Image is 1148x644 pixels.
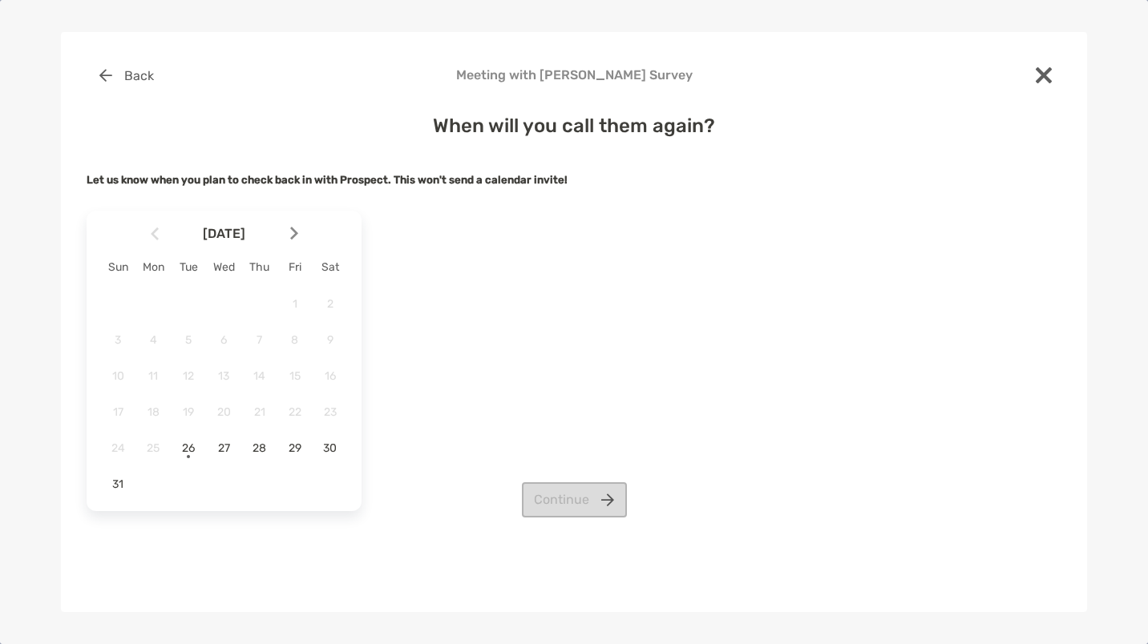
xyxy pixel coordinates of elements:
span: 1 [281,297,309,311]
span: 22 [281,405,309,419]
span: 28 [246,441,273,455]
div: Mon [135,260,171,274]
span: 14 [246,369,273,383]
span: 29 [281,441,309,455]
span: 9 [317,333,344,347]
span: 23 [317,405,344,419]
span: 10 [104,369,131,383]
span: 11 [139,369,167,383]
h5: Let us know when you plan to check back in with Prospect. [87,174,1061,186]
span: 15 [281,369,309,383]
strong: This won't send a calendar invite! [394,174,568,186]
span: 4 [139,333,167,347]
span: 5 [175,333,202,347]
span: 16 [317,369,344,383]
div: Tue [171,260,206,274]
span: 31 [104,477,131,491]
span: 20 [210,405,237,419]
span: 18 [139,405,167,419]
div: Sat [313,260,348,274]
h4: When will you call them again? [87,115,1061,137]
span: 19 [175,405,202,419]
span: [DATE] [162,226,287,241]
img: Arrow icon [290,227,298,240]
span: 6 [210,333,237,347]
span: 24 [104,441,131,455]
div: Wed [206,260,241,274]
span: 7 [246,333,273,347]
div: Sun [100,260,135,274]
span: 13 [210,369,237,383]
span: 25 [139,441,167,455]
span: 8 [281,333,309,347]
div: Fri [277,260,313,274]
button: Back [87,58,166,93]
span: 2 [317,297,344,311]
h4: Meeting with [PERSON_NAME] Survey [87,67,1061,83]
span: 3 [104,333,131,347]
span: 17 [104,405,131,419]
img: button icon [99,69,112,82]
span: 26 [175,441,202,455]
span: 30 [317,441,344,455]
span: 12 [175,369,202,383]
div: Thu [242,260,277,274]
span: 27 [210,441,237,455]
img: close modal [1036,67,1052,83]
span: 21 [246,405,273,419]
img: Arrow icon [151,227,159,240]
